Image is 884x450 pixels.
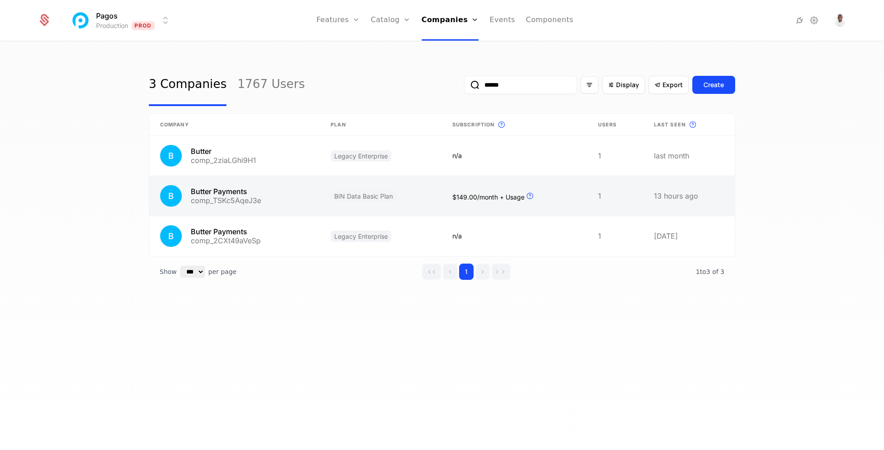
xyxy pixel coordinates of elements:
[70,9,92,31] img: Pagos
[149,114,320,136] th: Company
[208,267,237,276] span: per page
[320,114,442,136] th: Plan
[580,76,599,93] button: Filter options
[616,80,639,89] span: Display
[422,264,511,280] div: Page navigation
[452,121,494,129] span: Subscription
[696,268,724,275] span: 3
[73,10,171,30] button: Select environment
[96,21,128,30] div: Production
[654,121,686,129] span: Last seen
[160,267,177,276] span: Show
[132,21,155,30] span: Prod
[692,76,735,94] button: Create
[587,114,643,136] th: Users
[809,15,820,26] a: Settings
[96,10,118,21] span: Pagos
[443,264,457,280] button: Go to previous page
[149,256,735,287] div: Table pagination
[602,76,645,94] button: Display
[649,76,689,94] button: Export
[663,80,683,89] span: Export
[475,264,490,280] button: Go to next page
[422,264,441,280] button: Go to first page
[237,64,304,106] a: 1767 Users
[149,64,226,106] a: 3 Companies
[704,80,724,89] div: Create
[180,266,205,278] select: Select page size
[794,15,805,26] a: Integrations
[834,14,847,27] img: LJ Durante
[459,264,474,280] button: Go to page 1
[696,268,720,275] span: 1 to 3 of
[834,14,847,27] button: Open user button
[492,264,511,280] button: Go to last page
